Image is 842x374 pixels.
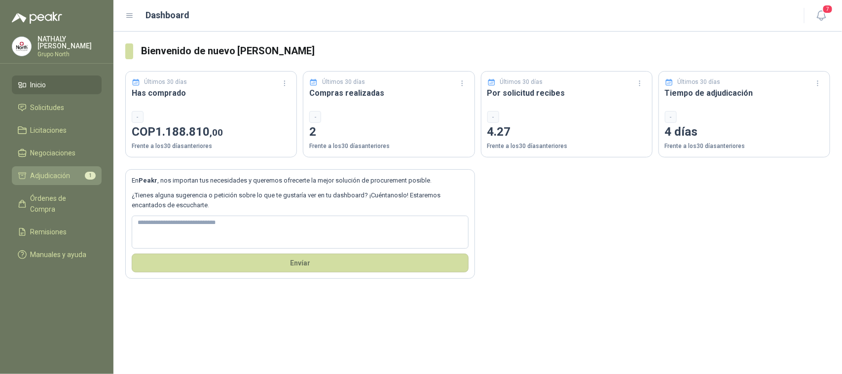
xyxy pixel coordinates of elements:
span: Manuales y ayuda [31,249,87,260]
a: Inicio [12,75,102,94]
span: Licitaciones [31,125,67,136]
h1: Dashboard [146,8,190,22]
button: 7 [812,7,830,25]
a: Negociaciones [12,144,102,162]
p: Últimos 30 días [500,77,543,87]
span: Adjudicación [31,170,71,181]
p: Grupo North [37,51,102,57]
div: - [309,111,321,123]
span: 7 [822,4,833,14]
b: Peakr [139,177,157,184]
p: Frente a los 30 días anteriores [309,142,468,151]
h3: Has comprado [132,87,291,99]
p: 4 días [665,123,824,142]
p: Frente a los 30 días anteriores [132,142,291,151]
span: Negociaciones [31,148,76,158]
h3: Tiempo de adjudicación [665,87,824,99]
div: - [132,111,144,123]
span: Inicio [31,79,46,90]
a: Manuales y ayuda [12,245,102,264]
h3: Compras realizadas [309,87,468,99]
p: Últimos 30 días [677,77,720,87]
span: Órdenes de Compra [31,193,92,215]
div: - [487,111,499,123]
p: Frente a los 30 días anteriores [487,142,646,151]
a: Órdenes de Compra [12,189,102,219]
span: 1.188.810 [155,125,223,139]
h3: Bienvenido de nuevo [PERSON_NAME] [141,43,830,59]
a: Solicitudes [12,98,102,117]
a: Adjudicación1 [12,166,102,185]
span: 1 [85,172,96,180]
button: Envíar [132,254,469,272]
p: 2 [309,123,468,142]
a: Remisiones [12,223,102,241]
p: COP [132,123,291,142]
p: Últimos 30 días [322,77,365,87]
span: Solicitudes [31,102,65,113]
a: Licitaciones [12,121,102,140]
p: En , nos importan tus necesidades y queremos ofrecerte la mejor solución de procurement posible. [132,176,469,186]
div: - [665,111,677,123]
img: Logo peakr [12,12,62,24]
p: 4.27 [487,123,646,142]
p: Frente a los 30 días anteriores [665,142,824,151]
span: ,00 [210,127,223,138]
p: NATHALY [PERSON_NAME] [37,36,102,49]
span: Remisiones [31,226,67,237]
img: Company Logo [12,37,31,56]
p: ¿Tienes alguna sugerencia o petición sobre lo que te gustaría ver en tu dashboard? ¡Cuéntanoslo! ... [132,190,469,211]
h3: Por solicitud recibes [487,87,646,99]
p: Últimos 30 días [145,77,187,87]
